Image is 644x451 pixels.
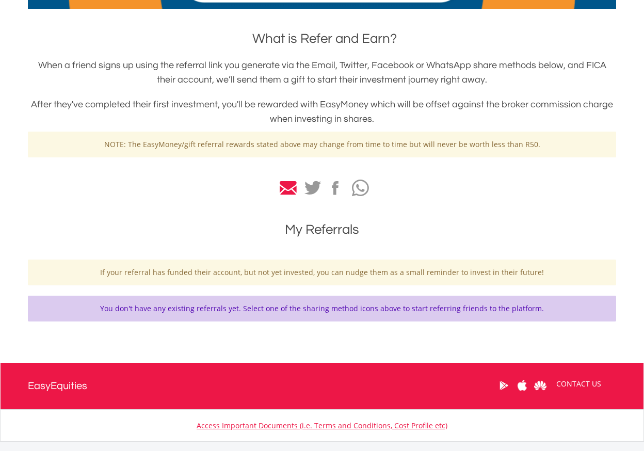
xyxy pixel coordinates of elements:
[495,369,513,401] a: Google Play
[549,369,608,398] a: CONTACT US
[36,267,608,278] p: If your referral has funded their account, but not yet invested, you can nudge them as a small re...
[197,421,447,430] a: Access Important Documents (i.e. Terms and Conditions, Cost Profile etc)
[252,32,397,45] span: What is Refer and Earn?
[513,369,531,401] a: Apple
[531,369,549,401] a: Huawei
[28,98,616,126] h3: After they've completed their first investment, you'll be rewarded with EasyMoney which will be o...
[28,220,616,239] h1: My Referrals
[28,58,616,87] h3: When a friend signs up using the referral link you generate via the Email, Twitter, Facebook or W...
[36,139,608,150] p: NOTE: The EasyMoney/gift referral rewards stated above may change from time to time but will neve...
[28,363,87,409] a: EasyEquities
[28,296,616,321] div: You don't have any existing referrals yet. Select one of the sharing method icons above to start ...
